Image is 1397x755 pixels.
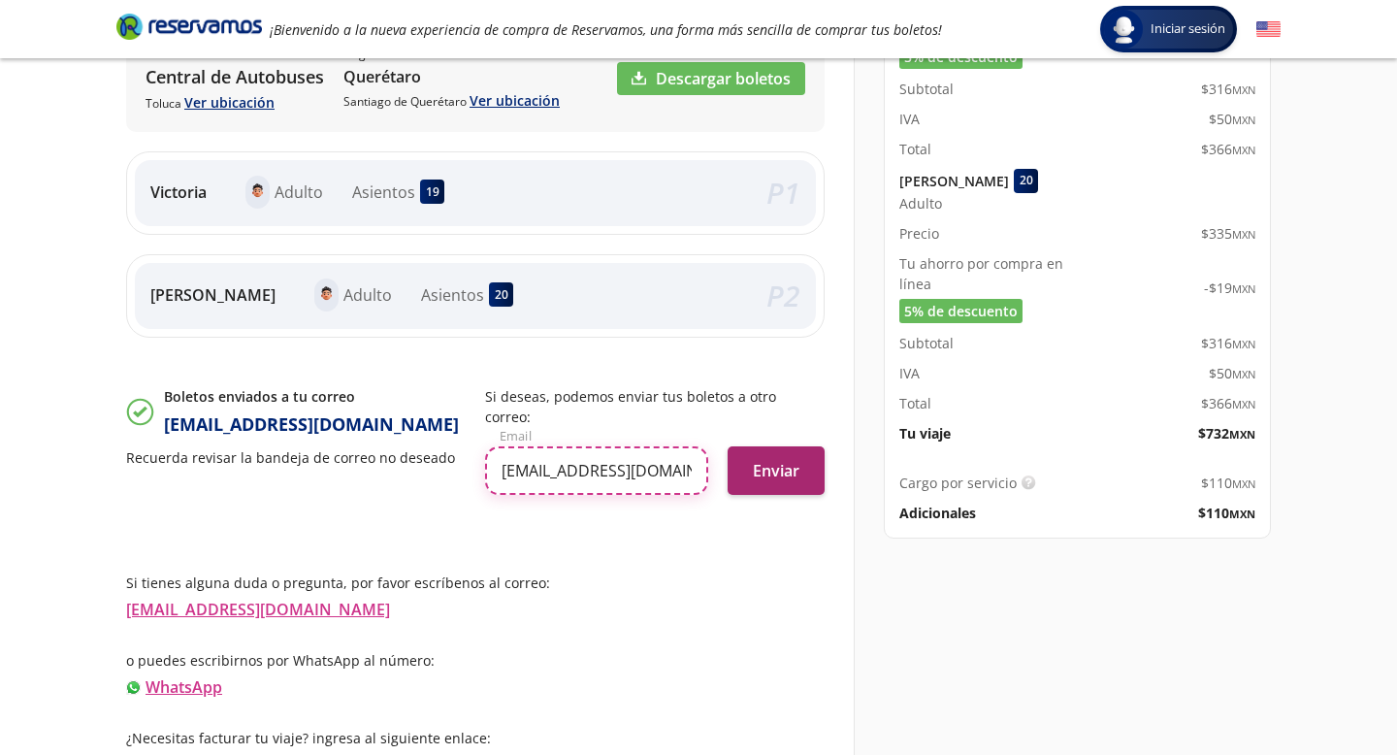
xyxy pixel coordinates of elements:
p: Querétaro [343,65,560,88]
p: Toluca [146,92,324,113]
button: Enviar [728,446,825,495]
span: Iniciar sesión [1143,19,1233,39]
span: $ 316 [1201,333,1255,353]
p: [EMAIL_ADDRESS][DOMAIN_NAME] [164,411,459,438]
p: Victoria [150,181,207,204]
em: ¡Bienvenido a la nueva experiencia de compra de Reservamos, una forma más sencilla de comprar tus... [270,20,942,39]
p: Total [899,139,931,159]
small: MXN [1229,427,1255,442]
small: MXN [1232,476,1255,491]
p: Boletos enviados a tu correo [164,386,459,407]
small: MXN [1232,397,1255,411]
p: Adulto [343,283,392,307]
p: Adicionales [899,503,976,523]
a: Ver ubicación [470,91,560,110]
span: $ 50 [1209,363,1255,383]
span: -$ 19 [1204,278,1255,298]
small: MXN [1232,367,1255,381]
span: $ 366 [1201,393,1255,413]
span: $ 335 [1201,223,1255,244]
p: Precio [899,223,939,244]
em: P 2 [766,276,800,315]
p: Asientos [352,181,415,204]
a: [EMAIL_ADDRESS][DOMAIN_NAME] [126,599,390,620]
p: Tu viaje [899,423,951,443]
span: Adulto [899,193,942,213]
em: P 1 [766,173,800,213]
span: $ 316 [1201,79,1255,99]
p: ¿Necesitas facturar tu viaje? ingresa al siguiente enlace: [126,728,825,748]
p: Adulto [275,181,323,204]
a: WhatsApp [146,676,222,698]
i: Brand Logo [116,12,262,41]
a: Brand Logo [116,12,262,47]
b: 02:30 PM [181,45,233,61]
p: o puedes escribirnos por WhatsApp al número: [126,650,825,671]
button: English [1256,17,1281,42]
p: Subtotal [899,333,954,353]
div: 20 [1014,169,1038,193]
p: Asientos [421,283,484,307]
p: Recuerda revisar la bandeja de correo no deseado [126,447,466,468]
small: MXN [1232,143,1255,157]
input: Email [485,446,708,495]
a: Ver ubicación [184,93,275,112]
span: 5% de descuento [904,301,1018,321]
small: MXN [1229,507,1255,521]
p: Subtotal [899,79,954,99]
span: $ 366 [1201,139,1255,159]
a: Descargar boletos [617,62,805,95]
div: 19 [420,180,444,204]
span: $ 110 [1198,503,1255,523]
p: [PERSON_NAME] [150,283,276,307]
p: [PERSON_NAME] [899,171,1009,191]
span: $ 732 [1198,423,1255,443]
small: MXN [1232,82,1255,97]
small: MXN [1232,113,1255,127]
p: Santiago de Querétaro [343,90,560,111]
small: MXN [1232,281,1255,296]
small: MXN [1232,227,1255,242]
span: $ 50 [1209,109,1255,129]
p: Central de Autobuses [146,64,324,90]
p: IVA [899,363,920,383]
p: IVA [899,109,920,129]
p: Total [899,393,931,413]
p: Si deseas, podemos enviar tus boletos a otro correo: [485,386,825,427]
span: $ 110 [1201,473,1255,493]
p: Si tienes alguna duda o pregunta, por favor escríbenos al correo: [126,573,825,593]
small: MXN [1232,337,1255,351]
div: 20 [489,282,513,307]
p: Cargo por servicio [899,473,1017,493]
p: Tu ahorro por compra en línea [899,253,1078,294]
